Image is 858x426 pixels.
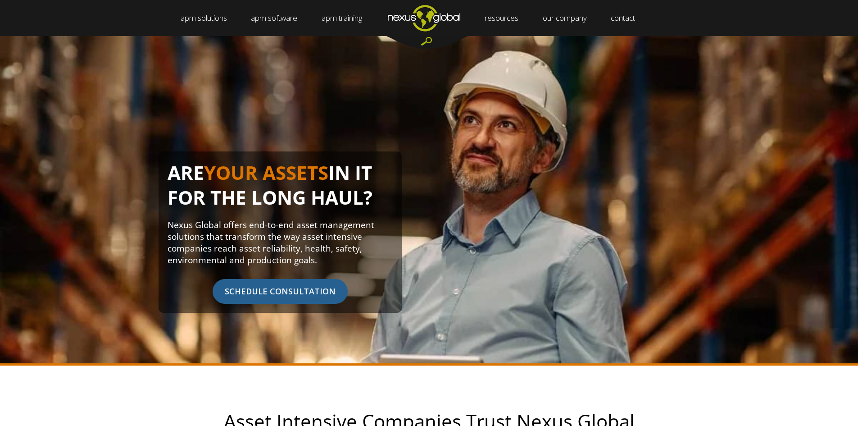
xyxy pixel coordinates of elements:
h1: ARE IN IT FOR THE LONG HAUL? [168,160,393,219]
span: YOUR ASSETS [204,160,328,185]
span: SCHEDULE CONSULTATION [213,279,348,304]
p: Nexus Global offers end-to-end asset management solutions that transform the way asset intensive ... [168,219,393,266]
